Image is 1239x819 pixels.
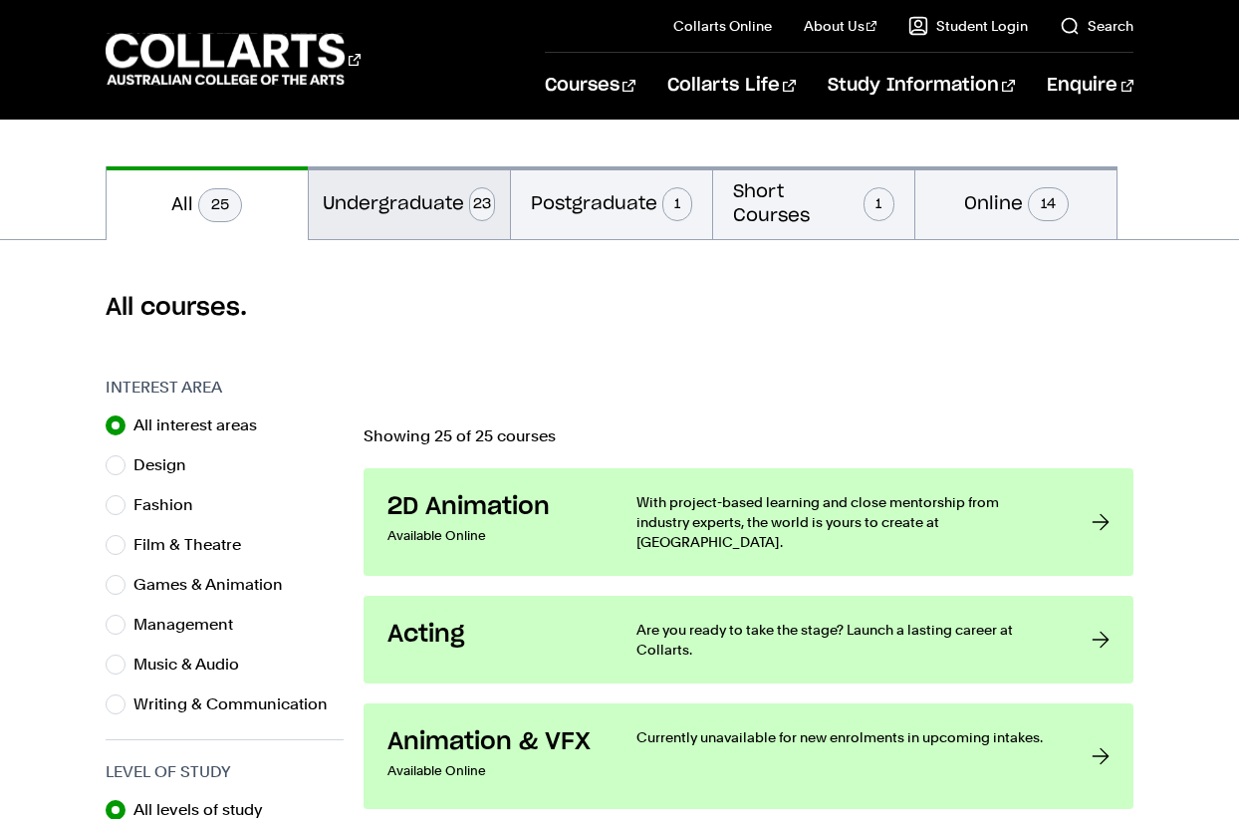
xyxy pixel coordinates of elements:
[387,757,597,785] p: Available Online
[133,451,202,479] label: Design
[133,690,344,718] label: Writing & Communication
[133,651,255,679] label: Music & Audio
[133,611,249,639] label: Management
[469,187,495,221] span: 23
[364,703,1134,809] a: Animation & VFX Available Online Currently unavailable for new enrolments in upcoming intakes.
[636,727,1053,747] p: Currently unavailable for new enrolments in upcoming intakes.
[545,53,635,119] a: Courses
[198,188,242,222] span: 25
[107,166,308,240] button: All25
[309,166,510,239] button: Undergraduate23
[915,166,1116,239] button: Online14
[387,620,597,650] h3: Acting
[387,492,597,522] h3: 2D Animation
[133,531,257,559] label: Film & Theatre
[636,492,1053,552] p: With project-based learning and close mentorship from industry experts, the world is yours to cre...
[364,428,1134,444] p: Showing 25 of 25 courses
[106,31,361,88] div: Go to homepage
[1047,53,1133,119] a: Enquire
[133,491,209,519] label: Fashion
[106,376,344,400] h3: Interest Area
[511,166,712,239] button: Postgraduate1
[662,187,692,221] span: 1
[667,53,796,119] a: Collarts Life
[864,187,895,221] span: 1
[1060,16,1133,36] a: Search
[364,468,1134,576] a: 2D Animation Available Online With project-based learning and close mentorship from industry expe...
[387,727,597,757] h3: Animation & VFX
[713,166,914,239] button: Short Courses1
[106,292,1134,324] h2: All courses.
[133,411,273,439] label: All interest areas
[908,16,1028,36] a: Student Login
[1028,187,1069,221] span: 14
[673,16,772,36] a: Collarts Online
[636,620,1053,660] p: Are you ready to take the stage? Launch a lasting career at Collarts.
[804,16,877,36] a: About Us
[364,596,1134,683] a: Acting Are you ready to take the stage? Launch a lasting career at Collarts.
[133,571,299,599] label: Games & Animation
[387,522,597,550] p: Available Online
[828,53,1015,119] a: Study Information
[106,760,344,784] h3: Level of Study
